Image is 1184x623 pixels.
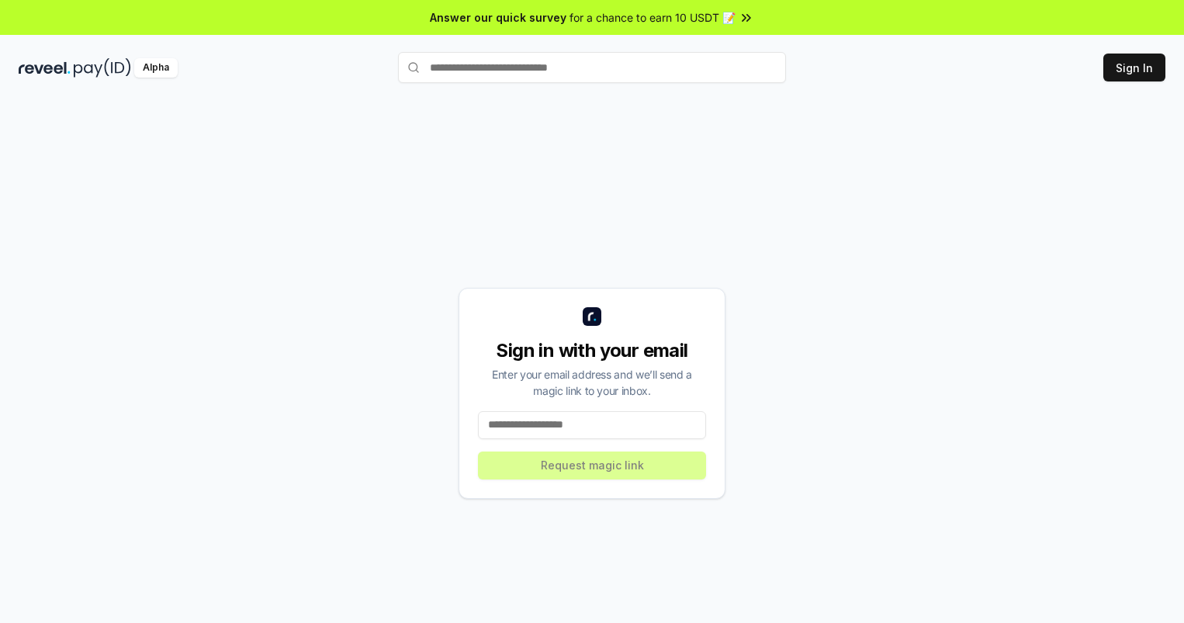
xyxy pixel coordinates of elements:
span: for a chance to earn 10 USDT 📝 [569,9,736,26]
img: logo_small [583,307,601,326]
button: Sign In [1103,54,1165,81]
img: reveel_dark [19,58,71,78]
div: Enter your email address and we’ll send a magic link to your inbox. [478,366,706,399]
div: Alpha [134,58,178,78]
img: pay_id [74,58,131,78]
span: Answer our quick survey [430,9,566,26]
div: Sign in with your email [478,338,706,363]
